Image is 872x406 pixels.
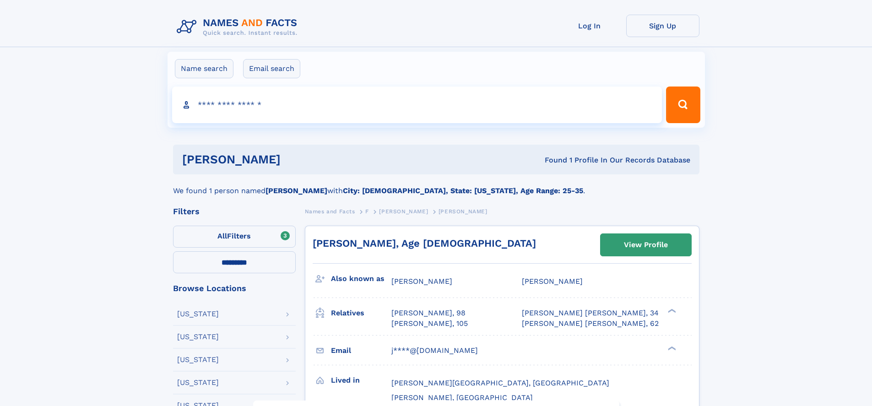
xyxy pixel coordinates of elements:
[626,15,699,37] a: Sign Up
[379,208,428,215] span: [PERSON_NAME]
[624,234,668,255] div: View Profile
[177,310,219,318] div: [US_STATE]
[243,59,300,78] label: Email search
[439,208,487,215] span: [PERSON_NAME]
[522,277,583,286] span: [PERSON_NAME]
[182,154,413,165] h1: [PERSON_NAME]
[666,308,677,314] div: ❯
[173,174,699,196] div: We found 1 person named with .
[522,319,659,329] a: [PERSON_NAME] [PERSON_NAME], 62
[331,343,391,358] h3: Email
[177,379,219,386] div: [US_STATE]
[172,87,662,123] input: search input
[177,333,219,341] div: [US_STATE]
[601,234,691,256] a: View Profile
[331,271,391,287] h3: Also known as
[522,308,659,318] a: [PERSON_NAME] [PERSON_NAME], 34
[666,345,677,351] div: ❯
[173,207,296,216] div: Filters
[412,155,690,165] div: Found 1 Profile In Our Records Database
[391,379,609,387] span: [PERSON_NAME][GEOGRAPHIC_DATA], [GEOGRAPHIC_DATA]
[343,186,583,195] b: City: [DEMOGRAPHIC_DATA], State: [US_STATE], Age Range: 25-35
[365,208,369,215] span: F
[175,59,233,78] label: Name search
[177,356,219,363] div: [US_STATE]
[305,206,355,217] a: Names and Facts
[173,226,296,248] label: Filters
[217,232,227,240] span: All
[173,15,305,39] img: Logo Names and Facts
[391,393,533,402] span: [PERSON_NAME], [GEOGRAPHIC_DATA]
[331,305,391,321] h3: Relatives
[553,15,626,37] a: Log In
[265,186,327,195] b: [PERSON_NAME]
[365,206,369,217] a: F
[173,284,296,292] div: Browse Locations
[313,238,536,249] a: [PERSON_NAME], Age [DEMOGRAPHIC_DATA]
[379,206,428,217] a: [PERSON_NAME]
[331,373,391,388] h3: Lived in
[666,87,700,123] button: Search Button
[391,277,452,286] span: [PERSON_NAME]
[391,319,468,329] a: [PERSON_NAME], 105
[391,308,466,318] a: [PERSON_NAME], 98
